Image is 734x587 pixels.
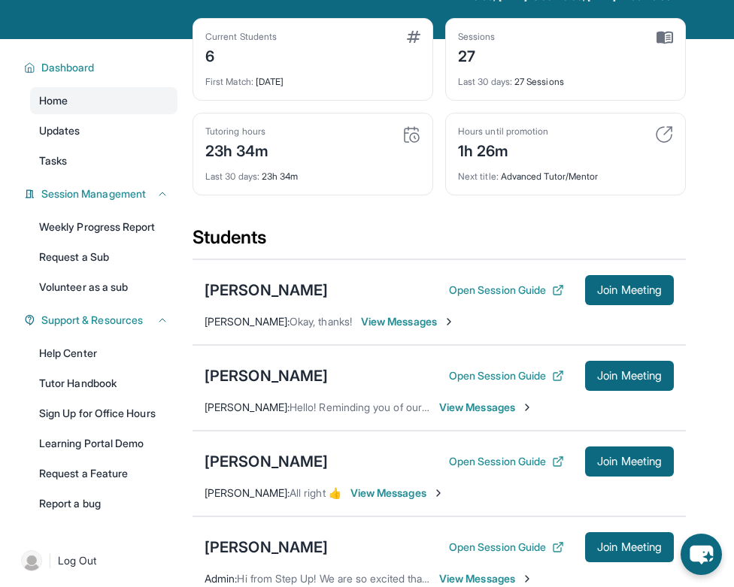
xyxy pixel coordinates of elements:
button: Join Meeting [585,275,674,305]
div: Sessions [458,31,496,43]
button: Open Session Guide [449,454,564,469]
span: View Messages [350,486,444,501]
span: Admin : [205,572,237,585]
div: 6 [205,43,277,67]
span: View Messages [439,571,533,586]
button: Dashboard [35,60,168,75]
span: First Match : [205,76,253,87]
button: Open Session Guide [449,368,564,383]
span: Dashboard [41,60,95,75]
button: Join Meeting [585,361,674,391]
span: Join Meeting [597,543,662,552]
span: Join Meeting [597,371,662,380]
img: Chevron-Right [443,316,455,328]
a: Updates [30,117,177,144]
span: Log Out [58,553,97,568]
div: 23h 34m [205,162,420,183]
a: Sign Up for Office Hours [30,400,177,427]
div: 27 Sessions [458,67,673,88]
span: View Messages [361,314,455,329]
a: Volunteer as a sub [30,274,177,301]
div: Students [193,225,686,259]
span: Last 30 days : [205,171,259,182]
button: Open Session Guide [449,283,564,298]
div: [PERSON_NAME] [205,451,328,472]
span: Hello! Reminding you of our meeting at 5 PM [DATE]! [290,401,541,413]
button: Join Meeting [585,532,674,562]
div: Tutoring hours [205,126,269,138]
span: All right 👍 [290,486,341,499]
span: Home [39,93,68,108]
span: Updates [39,123,80,138]
a: Request a Feature [30,460,177,487]
a: Weekly Progress Report [30,213,177,241]
span: Last 30 days : [458,76,512,87]
div: [PERSON_NAME] [205,537,328,558]
img: card [407,31,420,43]
span: Tasks [39,153,67,168]
img: Chevron-Right [521,573,533,585]
span: [PERSON_NAME] : [205,315,290,328]
span: | [48,552,52,570]
button: chat-button [681,534,722,575]
a: Tutor Handbook [30,370,177,397]
div: 23h 34m [205,138,269,162]
span: Next title : [458,171,499,182]
div: [PERSON_NAME] [205,280,328,301]
span: Join Meeting [597,457,662,466]
img: Chevron-Right [521,401,533,413]
button: Support & Resources [35,313,168,328]
span: Okay, thanks! [290,315,352,328]
img: card [402,126,420,144]
div: Hours until promotion [458,126,548,138]
span: Session Management [41,186,146,201]
a: Help Center [30,340,177,367]
div: [DATE] [205,67,420,88]
img: card [657,31,673,44]
img: user-img [21,550,42,571]
button: Open Session Guide [449,540,564,555]
img: card [655,126,673,144]
a: Report a bug [30,490,177,517]
button: Join Meeting [585,446,674,477]
div: Current Students [205,31,277,43]
a: Home [30,87,177,114]
a: Request a Sub [30,244,177,271]
span: Join Meeting [597,286,662,295]
a: Learning Portal Demo [30,430,177,457]
div: 27 [458,43,496,67]
span: [PERSON_NAME] : [205,401,290,413]
span: [PERSON_NAME] : [205,486,290,499]
span: Support & Resources [41,313,143,328]
button: Session Management [35,186,168,201]
div: 1h 26m [458,138,548,162]
a: |Log Out [15,544,177,577]
a: Tasks [30,147,177,174]
div: [PERSON_NAME] [205,365,328,386]
img: Chevron-Right [432,487,444,499]
span: View Messages [439,400,533,415]
div: Advanced Tutor/Mentor [458,162,673,183]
